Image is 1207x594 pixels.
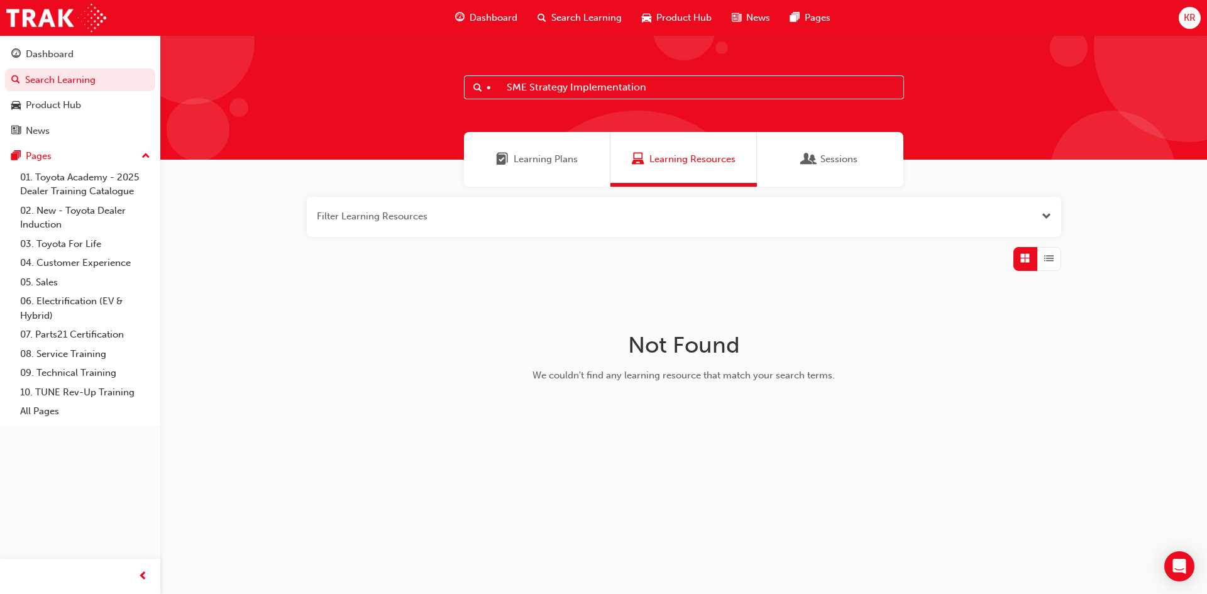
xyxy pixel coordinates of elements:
a: search-iconSearch Learning [527,5,632,31]
span: news-icon [11,126,21,137]
span: Grid [1020,251,1030,266]
a: 06. Electrification (EV & Hybrid) [15,292,155,325]
span: news-icon [732,10,741,26]
a: 08. Service Training [15,344,155,364]
a: All Pages [15,402,155,421]
span: List [1044,251,1054,266]
button: Pages [5,145,155,168]
div: News [26,124,50,138]
a: Search Learning [5,69,155,92]
span: search-icon [11,75,20,86]
span: Learning Plans [496,152,509,167]
span: Sessions [820,152,857,167]
button: DashboardSearch LearningProduct HubNews [5,40,155,145]
span: Learning Resources [649,152,736,167]
input: Search... [464,75,904,99]
div: Open Intercom Messenger [1164,551,1194,581]
a: Product Hub [5,94,155,117]
span: Learning Plans [514,152,578,167]
a: 02. New - Toyota Dealer Induction [15,201,155,234]
span: pages-icon [11,151,21,162]
a: guage-iconDashboard [445,5,527,31]
a: 05. Sales [15,273,155,292]
span: pages-icon [790,10,800,26]
span: Search [473,80,482,95]
a: SessionsSessions [757,132,903,187]
span: up-icon [141,148,150,165]
img: Trak [6,4,106,32]
h1: Not Found [485,331,883,359]
a: News [5,119,155,143]
span: Learning Resources [632,152,644,167]
span: search-icon [537,10,546,26]
div: Product Hub [26,98,81,113]
span: Sessions [803,152,815,167]
span: guage-icon [455,10,465,26]
a: 09. Technical Training [15,363,155,383]
span: Dashboard [470,11,517,25]
div: Dashboard [26,47,74,62]
a: Dashboard [5,43,155,66]
div: We couldn't find any learning resource that match your search terms. [485,368,883,383]
span: KR [1184,11,1196,25]
a: 01. Toyota Academy - 2025 Dealer Training Catalogue [15,168,155,201]
button: KR [1179,7,1201,29]
a: 03. Toyota For Life [15,234,155,254]
a: 04. Customer Experience [15,253,155,273]
a: news-iconNews [722,5,780,31]
span: News [746,11,770,25]
a: car-iconProduct Hub [632,5,722,31]
span: Search Learning [551,11,622,25]
span: prev-icon [138,569,148,585]
span: car-icon [642,10,651,26]
span: Pages [805,11,830,25]
button: Open the filter [1042,209,1051,224]
a: Learning PlansLearning Plans [464,132,610,187]
span: car-icon [11,100,21,111]
div: Pages [26,149,52,163]
a: 07. Parts21 Certification [15,325,155,344]
a: pages-iconPages [780,5,840,31]
span: Product Hub [656,11,712,25]
a: 10. TUNE Rev-Up Training [15,383,155,402]
a: Learning ResourcesLearning Resources [610,132,757,187]
span: guage-icon [11,49,21,60]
